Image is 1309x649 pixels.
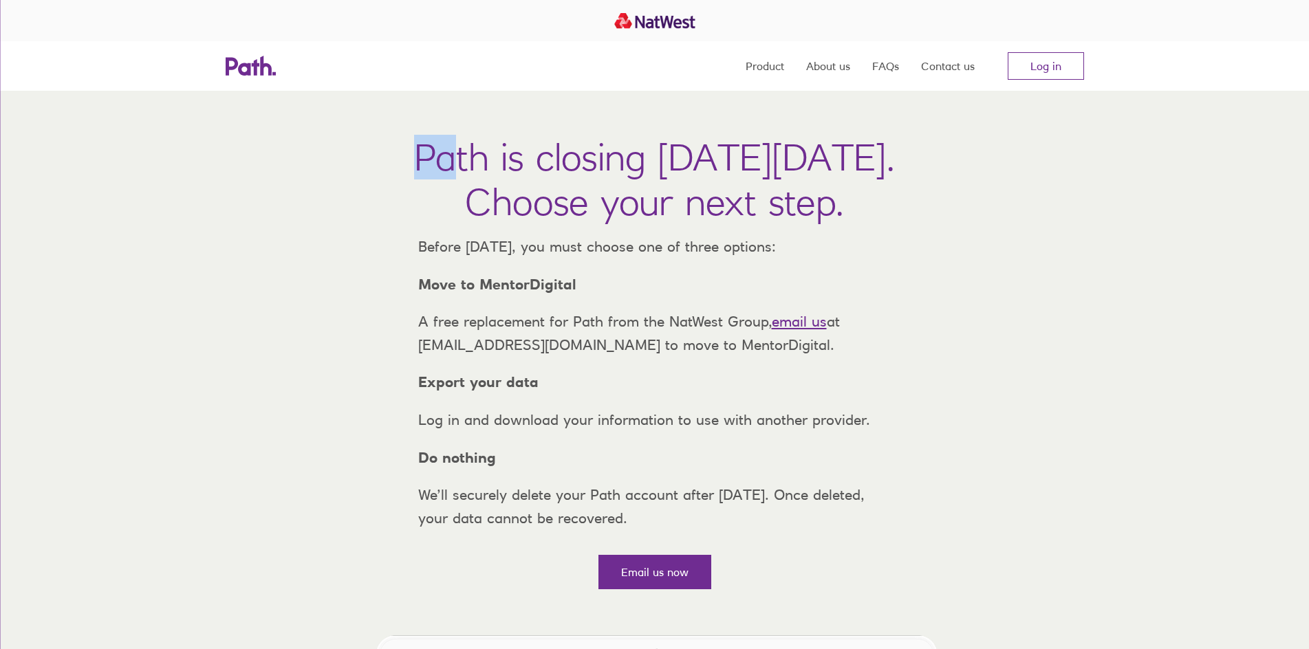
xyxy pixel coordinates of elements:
[418,276,576,293] strong: Move to MentorDigital
[407,310,902,356] p: A free replacement for Path from the NatWest Group, at [EMAIL_ADDRESS][DOMAIN_NAME] to move to Me...
[598,555,711,589] a: Email us now
[418,449,496,466] strong: Do nothing
[921,41,975,91] a: Contact us
[407,235,902,258] p: Before [DATE], you must choose one of three options:
[418,373,539,390] strong: Export your data
[414,135,895,224] h1: Path is closing [DATE][DATE]. Choose your next step.
[746,41,784,91] a: Product
[407,408,902,432] p: Log in and download your information to use with another provider.
[806,41,850,91] a: About us
[772,313,827,330] a: email us
[1008,52,1084,80] a: Log in
[872,41,899,91] a: FAQs
[407,483,902,529] p: We’ll securely delete your Path account after [DATE]. Once deleted, your data cannot be recovered.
